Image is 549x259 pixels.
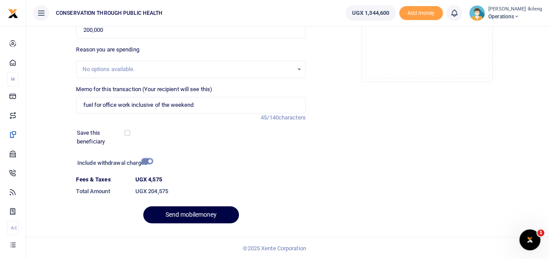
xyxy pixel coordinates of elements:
[261,114,279,121] span: 45/140
[537,229,544,236] span: 1
[399,6,443,20] span: Add money
[342,5,399,21] li: Wallet ballance
[135,175,162,184] label: UGX 4,575
[7,221,19,235] li: Ac
[345,5,396,21] a: UGX 1,344,600
[73,175,131,184] dt: Fees & Taxes
[76,22,305,38] input: UGX
[469,5,542,21] a: profile-user [PERSON_NAME] Ikileng Operations
[279,114,306,121] span: characters
[399,9,443,16] a: Add money
[143,206,239,223] button: Send mobilemoney
[77,160,149,167] h6: Include withdrawal charges
[77,129,126,146] label: Save this beneficiary
[76,97,305,113] input: Enter extra information
[488,13,542,20] span: Operations
[8,10,18,16] a: logo-small logo-large logo-large
[135,188,306,195] h6: UGX 204,575
[76,85,212,94] label: Memo for this transaction (Your recipient will see this)
[76,188,128,195] h6: Total Amount
[52,9,166,17] span: CONSERVATION THROUGH PUBLIC HEALTH
[352,9,389,17] span: UGX 1,344,600
[7,72,19,86] li: M
[488,6,542,13] small: [PERSON_NAME] Ikileng
[8,8,18,19] img: logo-small
[469,5,485,21] img: profile-user
[76,45,139,54] label: Reason you are spending
[519,229,540,250] iframe: Intercom live chat
[399,6,443,20] li: Toup your wallet
[83,65,293,74] div: No options available.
